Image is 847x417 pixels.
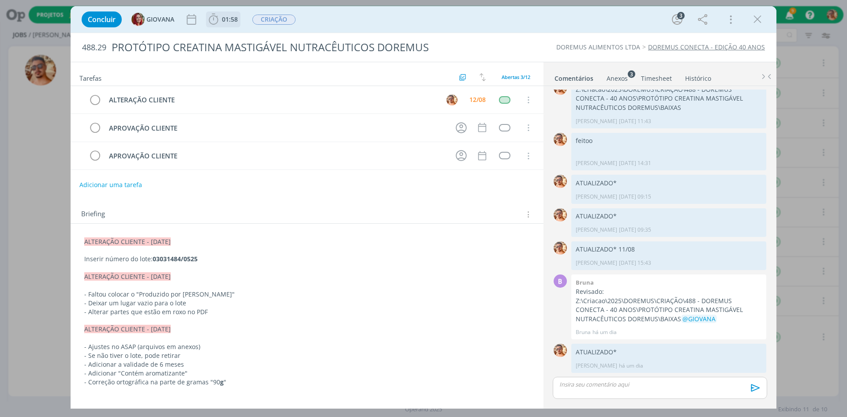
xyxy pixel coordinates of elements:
a: DOREMUS ALIMENTOS LTDA [556,43,640,51]
span: [DATE] 14:31 [619,159,651,167]
sup: 3 [628,70,635,78]
img: arrow-down-up.svg [480,73,486,81]
span: há um dia [592,328,617,336]
img: G [131,13,145,26]
p: Bruna [576,328,591,336]
div: APROVAÇÃO CLIENTE [105,150,447,162]
p: - Adicionar a validade de 6 meses [84,360,530,369]
p: feitoo [576,136,762,145]
button: Concluir [82,11,122,27]
span: 488.29 [82,43,106,53]
span: CRIAÇÃO [252,15,296,25]
span: [DATE] 15:43 [619,259,651,267]
span: ALTERAÇÃO CLIENTE - [DATE] [84,325,171,333]
a: Timesheet [641,70,672,83]
span: [DATE] 09:35 [619,226,651,234]
span: Briefing [81,209,105,220]
p: - Deixar um lugar vazio para o lote [84,299,530,308]
div: Anexos [607,74,628,83]
b: Bruna [576,278,594,286]
p: [PERSON_NAME] [576,362,617,370]
button: CRIAÇÃO [252,14,296,25]
div: APROVAÇÃO CLIENTE [105,123,447,134]
p: - Correção ortográfica na parte de gramas "90 " [84,378,530,387]
img: V [554,344,567,357]
div: PROTÓTIPO CREATINA MASTIGÁVEL NUTRACÊUTICOS DOREMUS [108,37,477,58]
span: [DATE] 11:43 [619,117,651,125]
p: Inserir número do lote: [84,255,530,263]
p: [PERSON_NAME] [576,117,617,125]
a: Histórico [685,70,712,83]
p: [PERSON_NAME] [576,159,617,167]
p: - Se não tiver o lote, pode retirar [84,351,530,360]
span: Abertas 3/12 [502,74,530,80]
div: ALTERAÇÃO CLIENTE [105,94,438,105]
div: 3 [677,12,685,19]
span: ALTERAÇÃO CLIENTE - [DATE] [84,237,171,246]
button: 01:58 [206,12,240,26]
p: - Ajustes no ASAP (arquivos em anexos) [84,342,530,351]
img: V [554,241,567,255]
p: [PERSON_NAME] [576,259,617,267]
p: Revisado: [576,287,762,296]
p: Z:\Criacao\2025\DOREMUS\CRIAÇÃO\488 - DOREMUS CONECTA - 40 ANOS\PROTÓTIPO CREATINA MASTIGÁVEL NUT... [576,297,762,323]
span: GIOVANA [146,16,174,23]
button: Adicionar uma tarefa [79,177,142,193]
button: 3 [670,12,684,26]
a: DOREMUS CONECTA - EDIÇÃO 40 ANOS [648,43,765,51]
p: ATUALIZADO* [576,348,762,357]
p: [PERSON_NAME] [576,226,617,234]
p: ATUALIZADO* [576,212,762,221]
span: @GIOVANA [682,315,716,323]
button: GGIOVANA [131,13,174,26]
span: ALTERAÇÃO CLIENTE - [DATE] [84,272,171,281]
div: dialog [71,6,776,409]
p: - Alterar partes que estão em roxo no PDF [84,308,530,316]
img: V [554,175,567,188]
span: Tarefas [79,72,101,83]
span: [DATE] 09:15 [619,193,651,201]
p: ATUALIZADO* [576,179,762,188]
strong: g [220,378,224,386]
span: Concluir [88,16,116,23]
div: B [554,274,567,288]
span: há um dia [619,362,643,370]
span: 01:58 [222,15,238,23]
strong: 03031484/0525 [153,255,198,263]
div: 12/08 [469,97,486,103]
p: - Adicionar "Contém aromatizante" [84,369,530,378]
img: V [446,94,457,105]
p: - Faltou colocar o "Produzido por [PERSON_NAME]" [84,290,530,299]
a: Comentários [554,70,594,83]
p: [PERSON_NAME] [576,193,617,201]
button: V [445,93,458,106]
img: V [554,133,567,146]
p: ATUALIZADO* 11/08 [576,245,762,254]
img: V [554,208,567,222]
p: Z:\Criacao\2025\DOREMUS\CRIAÇÃO\488 - DOREMUS CONECTA - 40 ANOS\PROTÓTIPO CREATINA MASTIGÁVEL NUT... [576,85,762,112]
